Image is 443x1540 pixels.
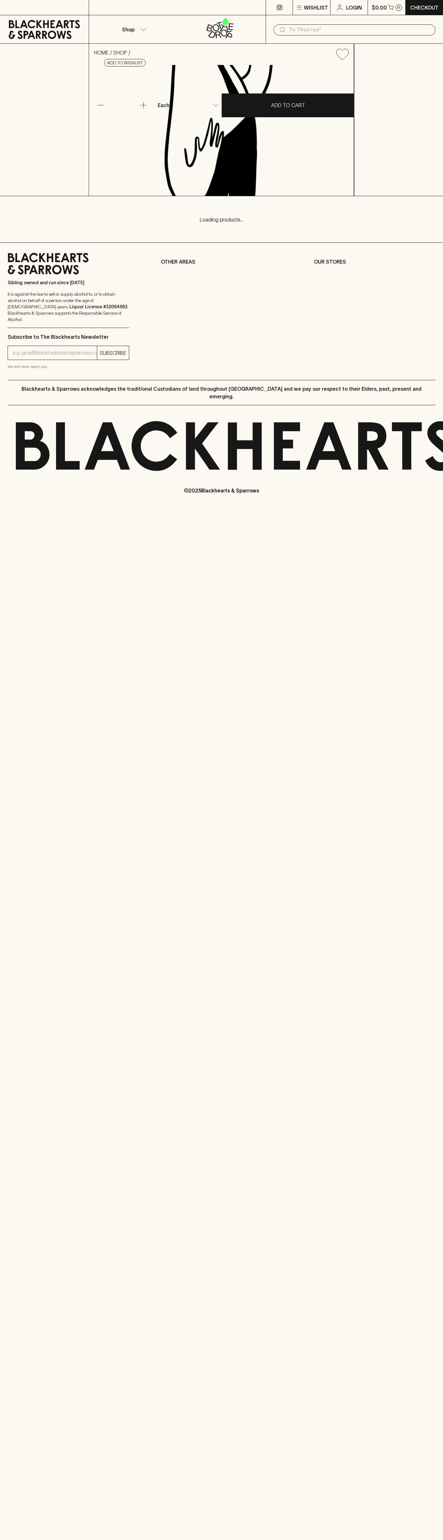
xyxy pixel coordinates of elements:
[100,349,126,357] p: SUBSCRIBE
[271,101,305,109] p: ADD TO CART
[122,26,135,33] p: Shop
[89,4,94,11] p: ⠀
[69,304,128,309] strong: Liquor License #32064953
[289,25,430,35] input: Try "Pinot noir"
[334,46,351,62] button: Add to wishlist
[94,50,109,55] a: HOME
[13,348,97,358] input: e.g. jane@blackheartsandsparrows.com.au
[155,99,221,112] div: Each
[97,346,129,360] button: SUBSCRIBE
[12,385,431,400] p: Blackhearts & Sparrows acknowledges the traditional Custodians of land throughout [GEOGRAPHIC_DAT...
[104,59,146,67] button: Add to wishlist
[158,101,169,109] p: Each
[397,6,400,9] p: 0
[8,363,129,370] p: We will never spam you
[6,216,437,223] p: Loading products...
[161,258,282,266] p: OTHER AREAS
[8,291,129,323] p: It is against the law to sell or supply alcohol to, or to obtain alcohol on behalf of a person un...
[304,4,328,11] p: Wishlist
[372,4,387,11] p: $0.00
[8,333,129,341] p: Subscribe to The Blackhearts Newsletter
[346,4,362,11] p: Login
[8,279,129,286] p: Sibling owned and run since [DATE]
[113,50,127,55] a: SHOP
[89,65,354,196] img: Indigo Mandarin Bergamot & Lemon Myrtle Soda 330ml
[314,258,435,266] p: OUR STORES
[222,93,354,117] button: ADD TO CART
[410,4,439,11] p: Checkout
[89,15,177,43] button: Shop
